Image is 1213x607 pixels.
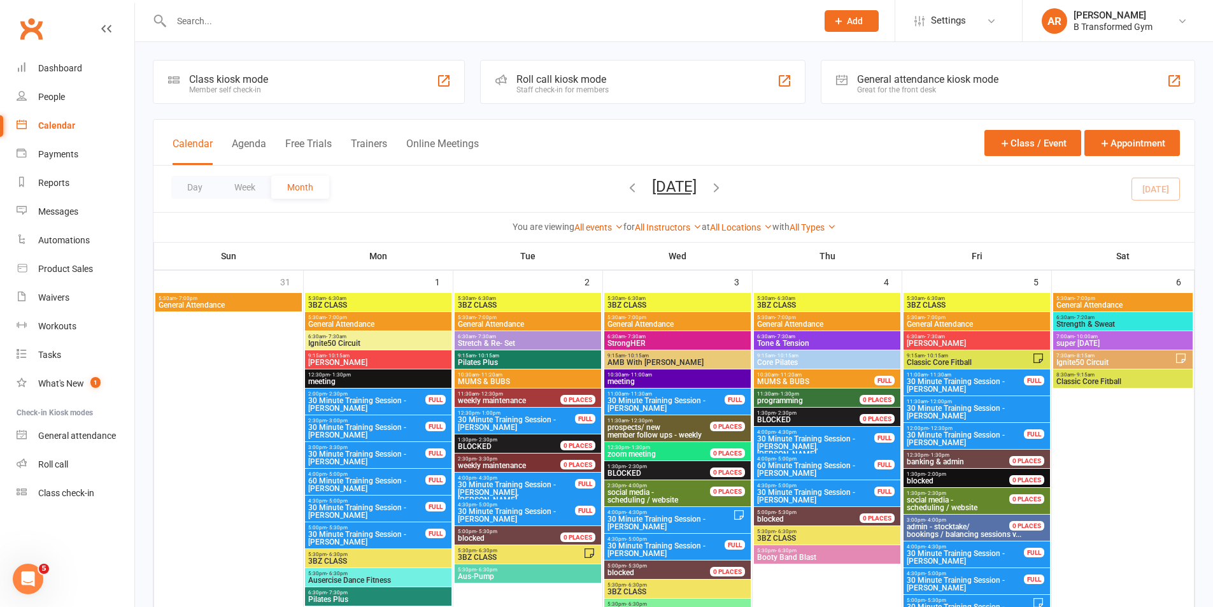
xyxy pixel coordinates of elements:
div: FULL [425,422,446,431]
span: - 8:15am [1074,353,1095,359]
span: weekly maintenance [458,461,526,470]
div: 3 [734,271,752,292]
span: 11:30am [906,399,1047,404]
div: 0 PLACES [860,414,895,424]
span: - 7:00pm [176,296,197,301]
div: FULL [1024,429,1044,439]
div: Reports [38,178,69,188]
div: 0 PLACES [860,513,895,523]
button: Online Meetings [406,138,479,165]
div: Waivers [38,292,69,303]
span: scheduling / website [906,496,1025,511]
span: - 5:00pm [476,502,497,508]
span: - 2:30pm [476,437,497,443]
span: social media - [907,496,953,504]
a: Dashboard [17,54,134,83]
div: Messages [38,206,78,217]
span: - 5:00pm [327,471,348,477]
span: General Attendance [158,301,299,309]
span: 5:30am [1056,296,1190,301]
th: Thu [753,243,902,269]
strong: You are viewing [513,222,574,232]
span: 30 Minute Training Session - [PERSON_NAME] [308,450,426,466]
div: 0 PLACES [710,422,745,431]
span: admin - stocktake/ [907,522,970,531]
span: - 2:00pm [925,471,946,477]
span: Settings [931,6,966,35]
div: Roll call [38,459,68,469]
span: 3:00pm [906,517,1025,523]
button: Add [825,10,879,32]
span: - 12:30pm [928,425,953,431]
button: Day [171,176,218,199]
span: - 1:30pm [629,445,650,450]
div: Product Sales [38,264,93,274]
span: 2:30pm [457,456,576,462]
button: [DATE] [652,178,697,196]
span: - 7:20am [1074,315,1095,320]
span: 6:30am [308,334,449,339]
span: 30 Minute Training Session - [PERSON_NAME] [756,489,875,504]
span: - 12:30pm [479,391,503,397]
a: Product Sales [17,255,134,283]
a: Workouts [17,312,134,341]
span: 1:30pm [607,464,725,469]
span: 6:30am [457,334,599,339]
span: - 11:20am [479,372,502,378]
div: Workouts [38,321,76,331]
span: - 6:30am [625,296,646,301]
div: 0 PLACES [710,487,745,496]
div: Member self check-in [189,85,268,94]
th: Wed [603,243,753,269]
span: - 11:20am [778,372,802,378]
span: - 10:15am [326,353,350,359]
span: - 6:30am [925,296,945,301]
span: - 4:00pm [626,483,647,489]
span: 30 Minute Training Session - [PERSON_NAME], [PERSON_NAME]... [756,435,875,458]
span: 4:00pm [607,510,733,515]
span: 30 Minute Training Session - [PERSON_NAME] [906,378,1025,393]
a: People [17,83,134,111]
button: Free Trials [285,138,332,165]
div: Staff check-in for members [516,85,609,94]
span: 3BZ CLASS [906,301,1047,309]
span: 30 Minute Training Session - [PERSON_NAME] [308,397,426,412]
span: Stretch & Re- Set [457,339,599,347]
span: 5:00pm [756,510,875,515]
div: FULL [874,433,895,443]
span: Ignite50 Circuit [308,339,449,347]
span: General Attendance [756,320,898,328]
span: - 7:00pm [625,315,646,320]
span: 1:30pm [457,437,576,443]
span: - 1:30pm [928,452,949,458]
span: BLOCKED [607,469,641,478]
span: General Attendance [308,320,449,328]
div: FULL [725,395,745,404]
span: 5:30am [906,315,1047,320]
span: - 10:15am [925,353,948,359]
span: 5:30am [756,296,898,301]
span: - 7:00pm [775,315,796,320]
div: Tasks [38,350,61,360]
span: - 12:00pm [928,399,952,404]
span: 7:30am [1056,353,1175,359]
span: - 4:30pm [776,429,797,435]
span: 12:00pm [906,425,1025,431]
span: MUMS & BUBS [457,378,599,385]
strong: at [702,222,710,232]
th: Tue [453,243,603,269]
span: 11:30am [756,391,875,397]
a: Payments [17,140,134,169]
span: banking & admin [907,457,964,466]
span: 5:30am [457,315,599,320]
div: FULL [575,414,595,424]
input: Search... [167,12,808,30]
span: - 6:30am [326,296,346,301]
span: 4:30pm [457,502,576,508]
div: Class kiosk mode [189,73,268,85]
span: 5:00pm [308,525,426,531]
button: Trainers [351,138,387,165]
div: 0 PLACES [860,395,895,404]
span: 8:30am [1056,372,1190,378]
span: - 10:00am [1074,334,1098,339]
